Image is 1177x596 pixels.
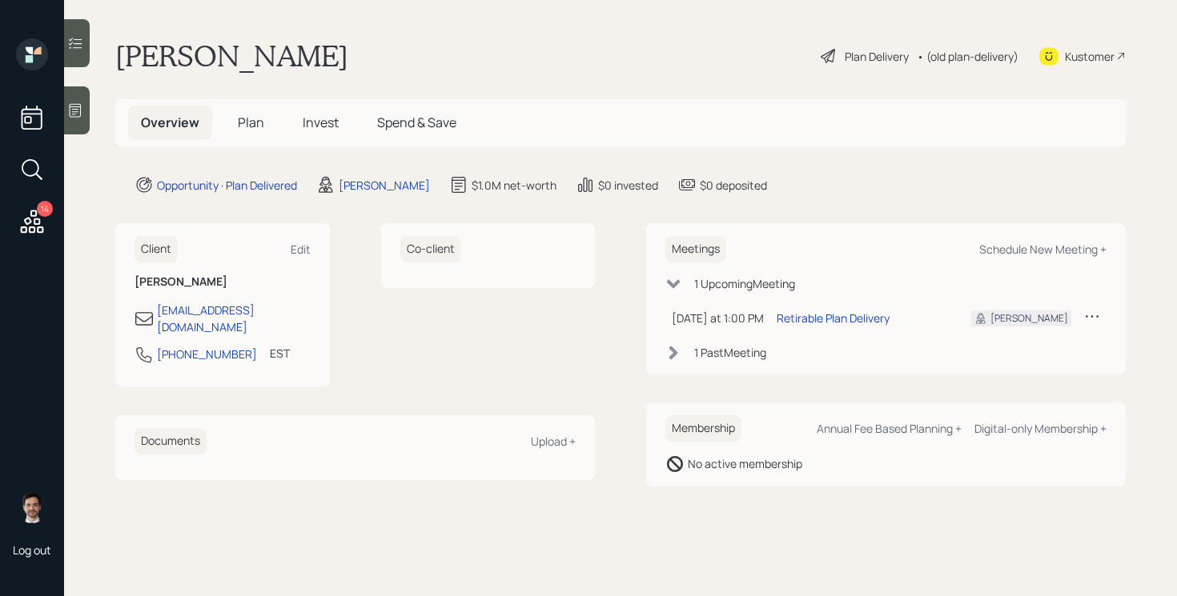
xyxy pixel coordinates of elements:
h6: Client [135,236,178,262]
div: $0 invested [598,177,658,194]
div: • (old plan-delivery) [917,48,1018,65]
span: Spend & Save [377,114,456,131]
div: Digital-only Membership + [974,421,1107,436]
div: EST [270,345,290,362]
div: [PERSON_NAME] [339,177,430,194]
div: Kustomer [1065,48,1115,65]
h6: Documents [135,428,207,454]
div: Annual Fee Based Planning + [817,421,962,436]
div: $0 deposited [700,177,767,194]
div: 1 Past Meeting [694,344,766,361]
h6: [PERSON_NAME] [135,275,311,289]
div: Edit [291,242,311,257]
h6: Meetings [665,236,726,262]
img: jonah-coleman-headshot.png [16,491,48,523]
div: [DATE] at 1:00 PM [672,310,764,326]
span: Overview [141,114,199,131]
div: 1 Upcoming Meeting [694,275,795,292]
div: No active membership [688,455,802,472]
span: Plan [238,114,264,131]
div: Log out [13,542,51,558]
div: [EMAIL_ADDRESS][DOMAIN_NAME] [157,302,311,335]
div: Schedule New Meeting + [979,242,1107,257]
div: Upload + [531,434,576,449]
h6: Membership [665,415,741,442]
div: [PHONE_NUMBER] [157,346,257,362]
div: [PERSON_NAME] [990,311,1068,326]
div: $1.0M net-worth [472,177,556,194]
div: 14 [37,201,53,217]
h6: Co-client [400,236,461,262]
span: Invest [303,114,339,131]
div: Plan Delivery [845,48,909,65]
div: Retirable Plan Delivery [777,310,890,326]
div: Opportunity · Plan Delivered [157,177,297,194]
h1: [PERSON_NAME] [115,38,348,74]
